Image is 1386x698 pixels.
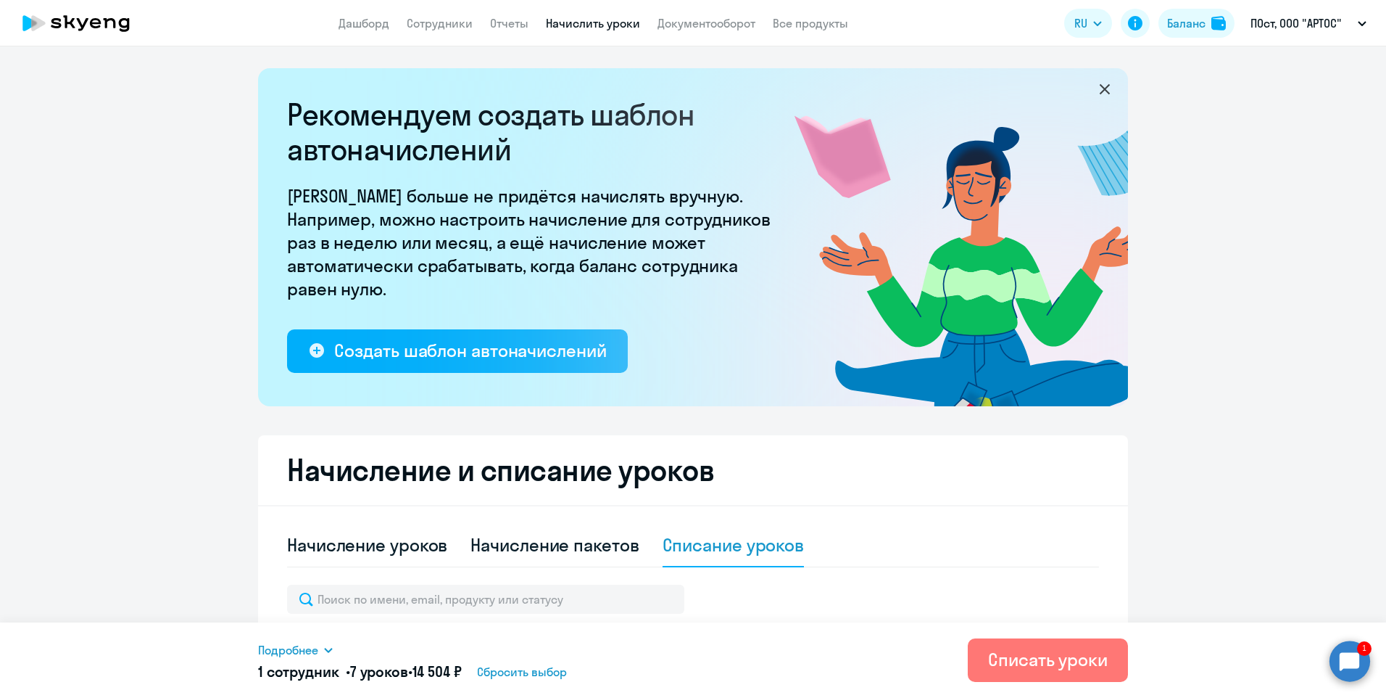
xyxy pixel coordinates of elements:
p: ПОст, ООО "АРТОС" [1250,15,1342,32]
span: 7 уроков [350,662,408,681]
a: Документооборот [657,16,755,30]
h2: Начисление и списание уроков [287,453,1099,488]
img: balance [1211,16,1226,30]
button: Списать уроки [968,639,1128,682]
div: Начисление уроков [287,533,447,557]
button: ПОст, ООО "АРТОС" [1243,6,1374,41]
span: Подробнее [258,641,318,659]
a: Сотрудники [407,16,473,30]
p: [PERSON_NAME] больше не придётся начислять вручную. Например, можно настроить начисление для сотр... [287,184,780,300]
h5: 1 сотрудник • • [258,662,461,682]
a: Начислить уроки [546,16,640,30]
span: Сбросить выбор [477,663,567,681]
span: RU [1074,15,1087,32]
div: Начисление пакетов [470,533,639,557]
div: Создать шаблон автоначислений [334,339,606,362]
input: Поиск по имени, email, продукту или статусу [287,585,684,614]
div: Баланс [1167,15,1206,32]
h2: Рекомендуем создать шаблон автоначислений [287,97,780,167]
button: Балансbalance [1158,9,1234,38]
span: 14 504 ₽ [412,662,462,681]
button: RU [1064,9,1112,38]
a: Дашборд [339,16,389,30]
a: Все продукты [773,16,848,30]
a: Отчеты [490,16,528,30]
div: Списать уроки [988,648,1108,671]
button: Создать шаблон автоначислений [287,329,628,373]
div: Списание уроков [663,533,805,557]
